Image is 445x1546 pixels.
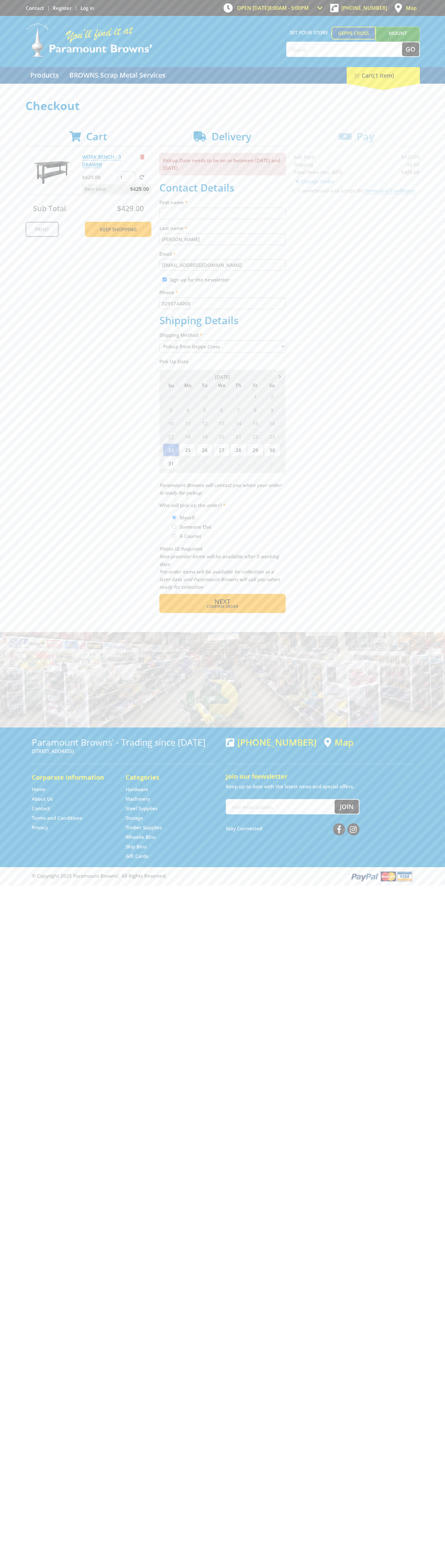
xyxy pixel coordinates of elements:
span: 13 [213,417,230,429]
a: Go to the Timber Supplies page [126,824,162,831]
span: 8 [247,403,263,416]
span: 21 [230,430,247,443]
div: ® Copyright 2025 Paramount Browns'. All Rights Reserved. [25,870,420,882]
span: 14 [230,417,247,429]
select: Please select a shipping method. [159,340,286,352]
input: Please enter your email address. [159,259,286,271]
a: Go to the About Us page [32,796,53,802]
input: Search [287,42,402,56]
img: WORK BENCH - 3 DRAWER [31,153,70,191]
p: Item total: [82,184,151,194]
span: Fr [247,381,263,389]
a: Go to the Gift Cards page [126,853,148,860]
a: Mount [PERSON_NAME] [376,27,420,51]
span: 18 [180,430,196,443]
a: Keep Shopping [85,222,151,237]
p: Pickup Date needs to be on or between [DATE] and [DATE] [159,153,286,175]
span: 31 [230,390,247,403]
p: Keep up to date with the latest news and special offers. [226,783,414,790]
span: Tu [197,381,213,389]
a: View a map of Gepps Cross location [324,737,353,748]
span: 25 [180,443,196,456]
span: 12 [197,417,213,429]
h5: Categories [126,773,207,782]
a: WORK BENCH - 3 DRAWER [82,154,121,168]
img: PayPal, Mastercard, Visa accepted [350,870,414,882]
span: Delivery [212,129,251,143]
span: 5 [197,403,213,416]
label: Shipping Method [159,331,286,339]
span: 10 [163,417,179,429]
span: 19 [197,430,213,443]
span: 9 [264,403,280,416]
label: Myself [177,512,197,523]
div: Cart [347,67,420,84]
span: Sa [264,381,280,389]
span: 8:00am - 5:00pm [269,4,309,11]
a: Go to the Products page [25,67,63,84]
span: Confirm order [173,605,272,609]
a: Go to the registration page [53,5,72,11]
h3: Paramount Browns' - Trading since [DATE] [32,737,219,747]
span: 4 [230,457,247,470]
h5: Corporate Information [32,773,113,782]
span: [DATE] [215,374,230,380]
a: Go to the Skip Bins page [126,843,146,850]
span: $429.00 [130,184,149,194]
span: 3 [213,457,230,470]
span: Th [230,381,247,389]
h2: Contact Details [159,182,286,194]
span: 16 [264,417,280,429]
span: 29 [197,390,213,403]
em: Photo ID Required. Non-preorder items will be available after 5 working days Pre-order items will... [159,546,280,590]
span: 30 [213,390,230,403]
span: 27 [163,390,179,403]
a: Go to the Terms and Conditions page [32,815,82,821]
input: Please select who will pick up the order. [172,515,176,519]
h2: Shipping Details [159,314,286,326]
a: Remove from cart [140,154,144,160]
span: Sub Total [33,203,66,213]
label: Phone [159,289,286,296]
span: 11 [180,417,196,429]
label: A Courier [177,531,204,541]
div: [PHONE_NUMBER] [226,737,316,747]
input: Please select who will pick up the order. [172,525,176,529]
button: Next Confirm order [159,594,286,613]
a: Go to the Home page [32,786,45,793]
a: Go to the Wheelie Bins page [126,834,156,840]
a: Go to the Hardware page [126,786,148,793]
span: OPEN [DATE] [237,4,309,11]
span: 24 [163,443,179,456]
span: Mo [180,381,196,389]
span: 27 [213,443,230,456]
span: 28 [230,443,247,456]
a: Go to the Steel Supplies page [126,805,157,812]
button: Go [402,42,419,56]
label: Who will pick up the order? [159,501,286,509]
span: 15 [247,417,263,429]
input: Please select who will pick up the order. [172,534,176,538]
span: 23 [264,430,280,443]
span: 1 [247,390,263,403]
h1: Checkout [25,100,420,112]
img: Paramount Browns' [25,22,153,58]
span: 30 [264,443,280,456]
span: 31 [163,457,179,470]
label: Sign up for the newsletter [170,276,229,283]
span: 29 [247,443,263,456]
label: Someone Else [177,521,214,532]
label: First name [159,198,286,206]
label: Email [159,250,286,258]
span: 3 [163,403,179,416]
button: Join [335,800,359,814]
span: 6 [264,457,280,470]
span: 6 [213,403,230,416]
a: Go to the BROWNS Scrap Metal Services page [65,67,170,84]
span: 5 [247,457,263,470]
a: Go to the Machinery page [126,796,150,802]
span: (1 item) [373,72,394,79]
p: $429.00 [82,173,116,181]
a: Go to the Privacy page [32,824,48,831]
input: Please enter your telephone number. [159,298,286,309]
